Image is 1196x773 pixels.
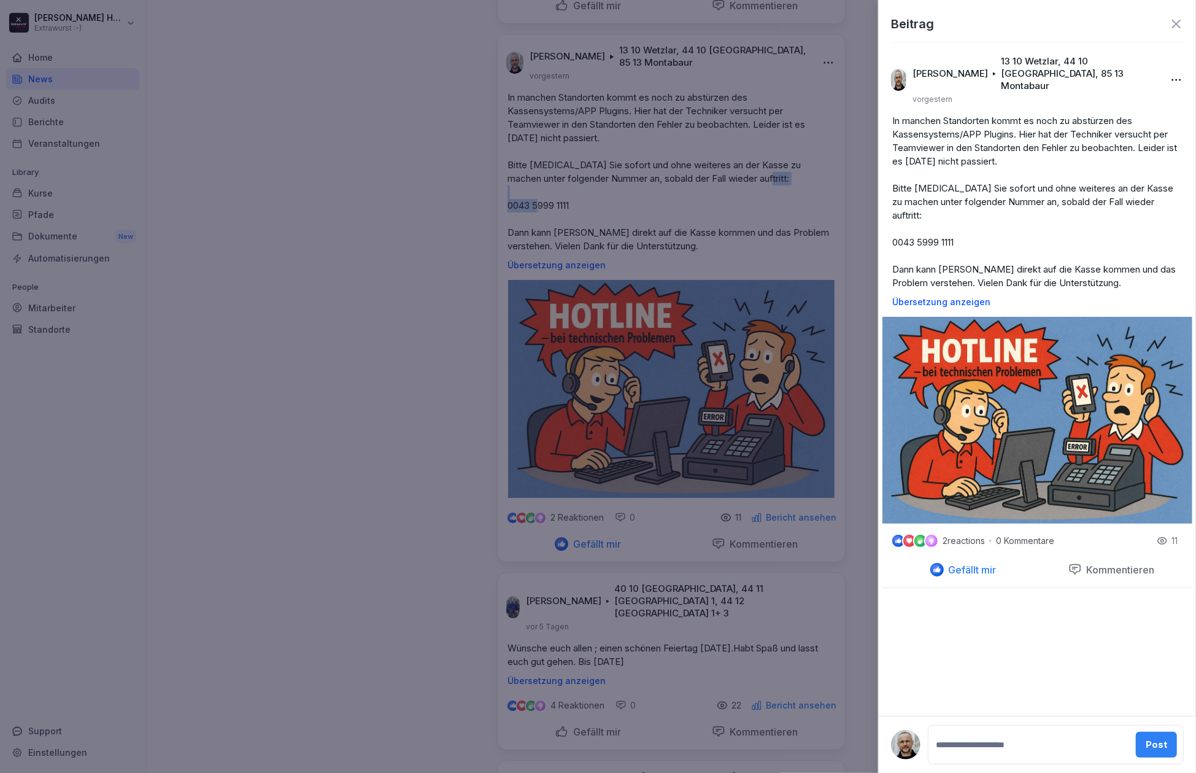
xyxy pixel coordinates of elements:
img: k5nlqdpwapsdgj89rsfbt2s8.png [891,730,920,759]
p: 2 reactions [943,536,985,546]
p: Übersetzung anzeigen [892,297,1182,307]
div: Post [1146,738,1167,752]
p: Beitrag [891,15,934,33]
p: 0 Kommentare [996,536,1063,546]
p: In manchen Standorten kommt es noch zu abstürzen des Kassensystems/APP Plugins. Hier hat der Tech... [892,114,1182,290]
p: [PERSON_NAME] [912,68,988,80]
p: 11 [1171,535,1178,547]
p: vorgestern [912,95,952,104]
img: h2q6zeuf6kafolp8dfkm0tzg.png [882,317,1192,524]
button: Post [1136,732,1177,758]
img: k5nlqdpwapsdgj89rsfbt2s8.png [891,69,906,91]
p: 13 10 Wetzlar, 44 10 [GEOGRAPHIC_DATA], 85 13 Montabaur [1001,55,1157,92]
p: Gefällt mir [944,564,997,576]
p: Kommentieren [1082,564,1155,576]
